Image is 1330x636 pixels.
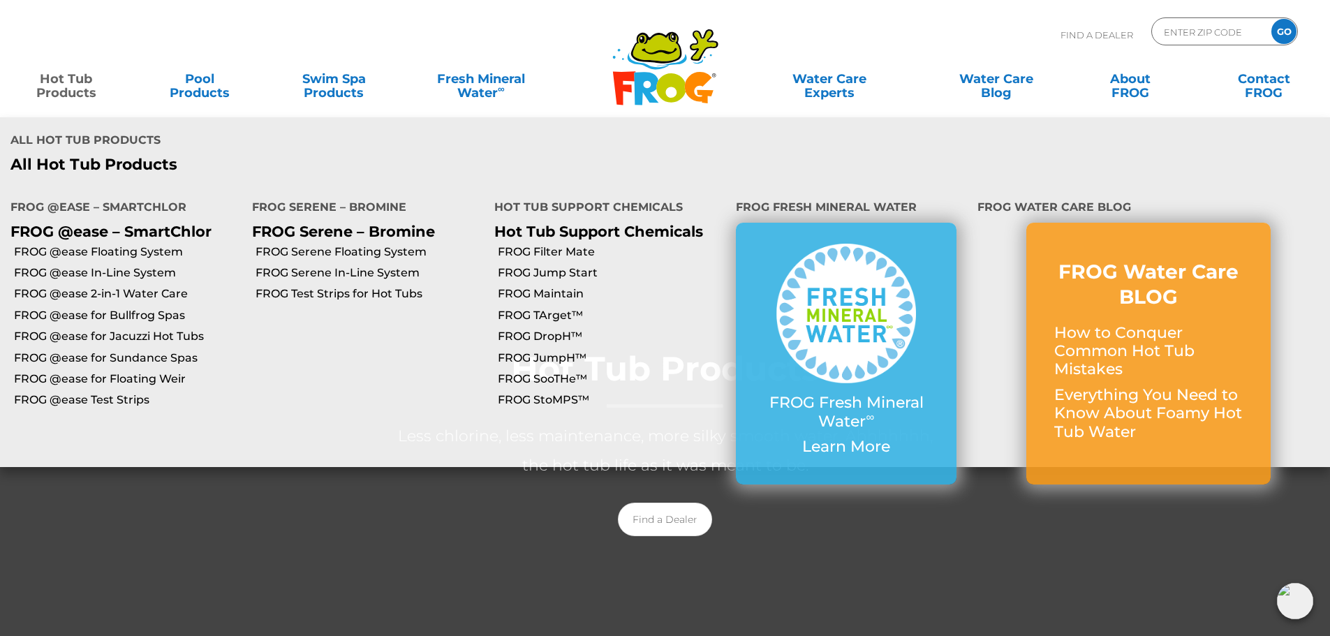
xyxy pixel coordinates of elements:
img: openIcon [1277,583,1313,619]
a: FROG @ease for Bullfrog Spas [14,308,242,323]
a: FROG @ease for Floating Weir [14,371,242,387]
a: FROG StoMPS™ [498,392,725,408]
h3: FROG Water Care BLOG [1054,259,1243,310]
a: FROG SooTHe™ [498,371,725,387]
a: AboutFROG [1078,65,1182,93]
a: FROG @ease for Sundance Spas [14,350,242,366]
h4: FROG @ease – SmartChlor [10,195,231,223]
a: FROG DropH™ [498,329,725,344]
p: How to Conquer Common Hot Tub Mistakes [1054,324,1243,379]
a: Hot TubProducts [14,65,118,93]
p: FROG Serene – Bromine [252,223,473,240]
input: Zip Code Form [1162,22,1257,42]
a: FROG @ease 2-in-1 Water Care [14,286,242,302]
h4: FROG Fresh Mineral Water [736,195,956,223]
a: FROG Filter Mate [498,244,725,260]
p: FROG Fresh Mineral Water [764,394,929,431]
a: FROG Serene In-Line System [256,265,483,281]
a: Water CareExperts [745,65,914,93]
a: FROG @ease for Jacuzzi Hot Tubs [14,329,242,344]
a: FROG Fresh Mineral Water∞ Learn More [764,244,929,463]
a: PoolProducts [148,65,252,93]
a: FROG @ease In-Line System [14,265,242,281]
a: Water CareBlog [944,65,1048,93]
a: FROG @ease Test Strips [14,392,242,408]
a: All Hot Tub Products [10,156,655,174]
h4: FROG Water Care Blog [977,195,1320,223]
a: FROG @ease Floating System [14,244,242,260]
a: FROG Serene Floating System [256,244,483,260]
a: FROG JumpH™ [498,350,725,366]
a: FROG Jump Start [498,265,725,281]
a: FROG Water Care BLOG How to Conquer Common Hot Tub Mistakes Everything You Need to Know About Foa... [1054,259,1243,448]
p: FROG @ease – SmartChlor [10,223,231,240]
a: FROG TArget™ [498,308,725,323]
p: Learn More [764,438,929,456]
a: FROG Maintain [498,286,725,302]
a: Hot Tub Support Chemicals [494,223,703,240]
a: Swim SpaProducts [282,65,386,93]
p: Everything You Need to Know About Foamy Hot Tub Water [1054,386,1243,441]
h4: Hot Tub Support Chemicals [494,195,715,223]
sup: ∞ [866,410,874,424]
h4: All Hot Tub Products [10,128,655,156]
a: Fresh MineralWater∞ [415,65,546,93]
sup: ∞ [498,83,505,94]
a: FROG Test Strips for Hot Tubs [256,286,483,302]
p: Find A Dealer [1061,17,1133,52]
h4: FROG Serene – Bromine [252,195,473,223]
input: GO [1271,19,1296,44]
a: ContactFROG [1212,65,1316,93]
a: Find a Dealer [618,503,712,536]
